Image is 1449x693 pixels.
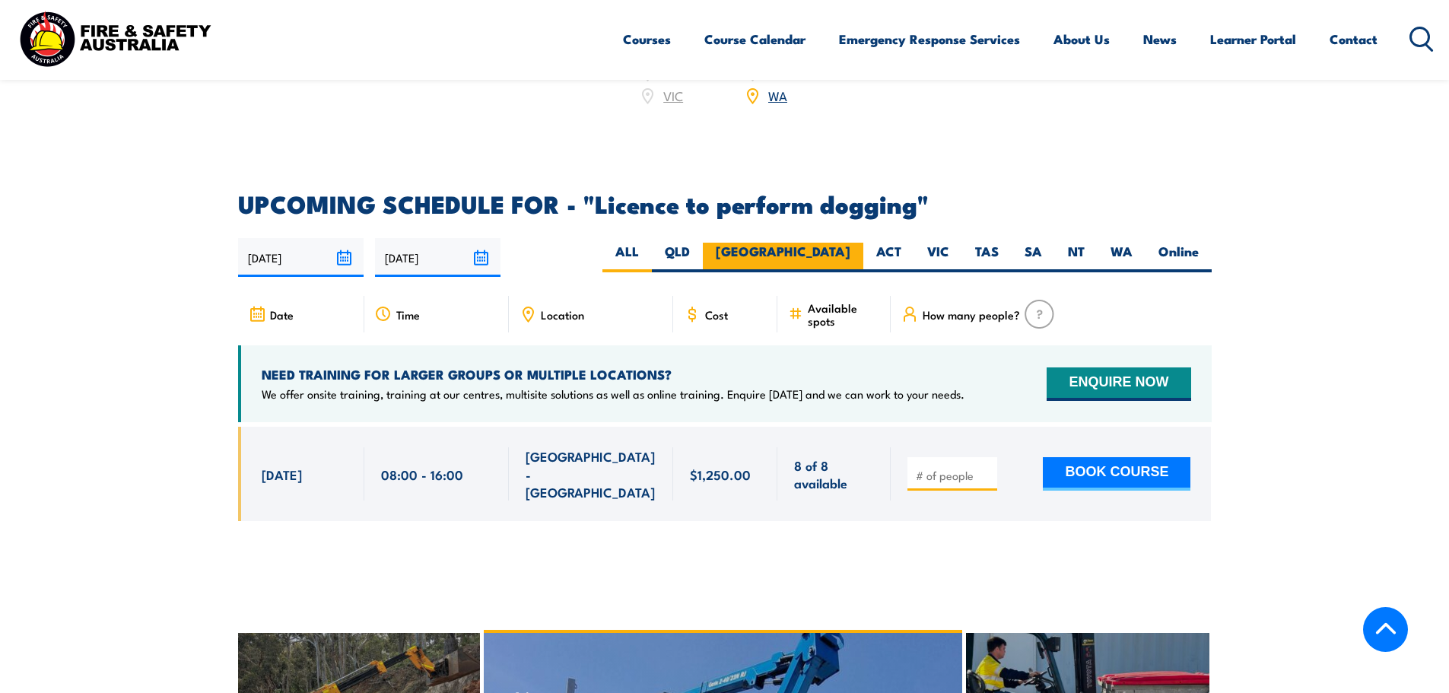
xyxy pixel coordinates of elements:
[705,308,728,321] span: Cost
[238,238,364,277] input: From date
[916,468,992,483] input: # of people
[1146,243,1212,272] label: Online
[262,466,302,483] span: [DATE]
[1143,19,1177,59] a: News
[703,243,863,272] label: [GEOGRAPHIC_DATA]
[262,366,964,383] h4: NEED TRAINING FOR LARGER GROUPS OR MULTIPLE LOCATIONS?
[962,243,1012,272] label: TAS
[923,308,1020,321] span: How many people?
[1210,19,1296,59] a: Learner Portal
[768,86,787,104] a: WA
[794,456,874,492] span: 8 of 8 available
[704,19,806,59] a: Course Calendar
[1055,243,1098,272] label: NT
[238,192,1212,214] h2: UPCOMING SCHEDULE FOR - "Licence to perform dogging"
[396,308,420,321] span: Time
[270,308,294,321] span: Date
[1047,367,1190,401] button: ENQUIRE NOW
[839,19,1020,59] a: Emergency Response Services
[808,301,880,327] span: Available spots
[375,238,500,277] input: To date
[914,243,962,272] label: VIC
[526,447,656,501] span: [GEOGRAPHIC_DATA] - [GEOGRAPHIC_DATA]
[381,466,463,483] span: 08:00 - 16:00
[602,243,652,272] label: ALL
[863,243,914,272] label: ACT
[541,308,584,321] span: Location
[1012,243,1055,272] label: SA
[262,386,964,402] p: We offer onsite training, training at our centres, multisite solutions as well as online training...
[1053,19,1110,59] a: About Us
[690,466,751,483] span: $1,250.00
[1330,19,1378,59] a: Contact
[1043,457,1190,491] button: BOOK COURSE
[623,19,671,59] a: Courses
[1098,243,1146,272] label: WA
[652,243,703,272] label: QLD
